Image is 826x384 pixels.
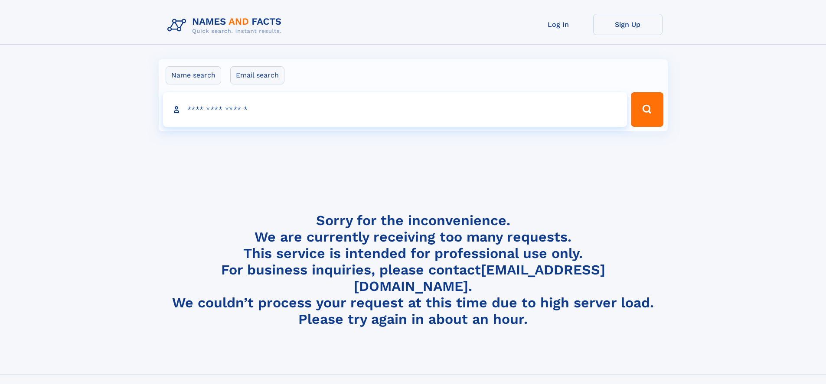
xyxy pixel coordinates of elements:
[163,92,627,127] input: search input
[166,66,221,84] label: Name search
[524,14,593,35] a: Log In
[593,14,663,35] a: Sign Up
[631,92,663,127] button: Search Button
[230,66,284,84] label: Email search
[164,14,289,37] img: Logo Names and Facts
[164,212,663,328] h4: Sorry for the inconvenience. We are currently receiving too many requests. This service is intend...
[354,261,605,294] a: [EMAIL_ADDRESS][DOMAIN_NAME]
